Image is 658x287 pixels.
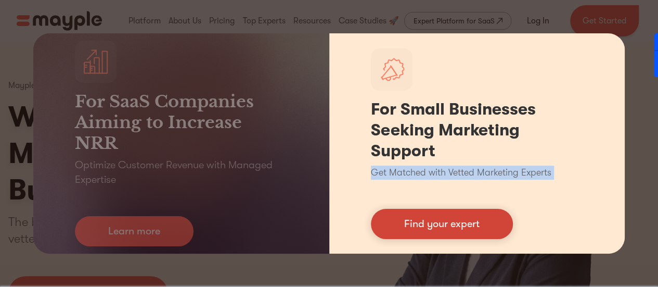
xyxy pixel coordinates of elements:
h3: For SaaS Companies Aiming to Increase NRR [75,91,288,154]
p: Get Matched with Vetted Marketing Experts [371,166,551,180]
p: Optimize Customer Revenue with Managed Expertise [75,158,288,187]
a: Learn more [75,216,193,246]
h1: For Small Businesses Seeking Marketing Support [371,99,584,161]
a: Find your expert [371,209,513,239]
